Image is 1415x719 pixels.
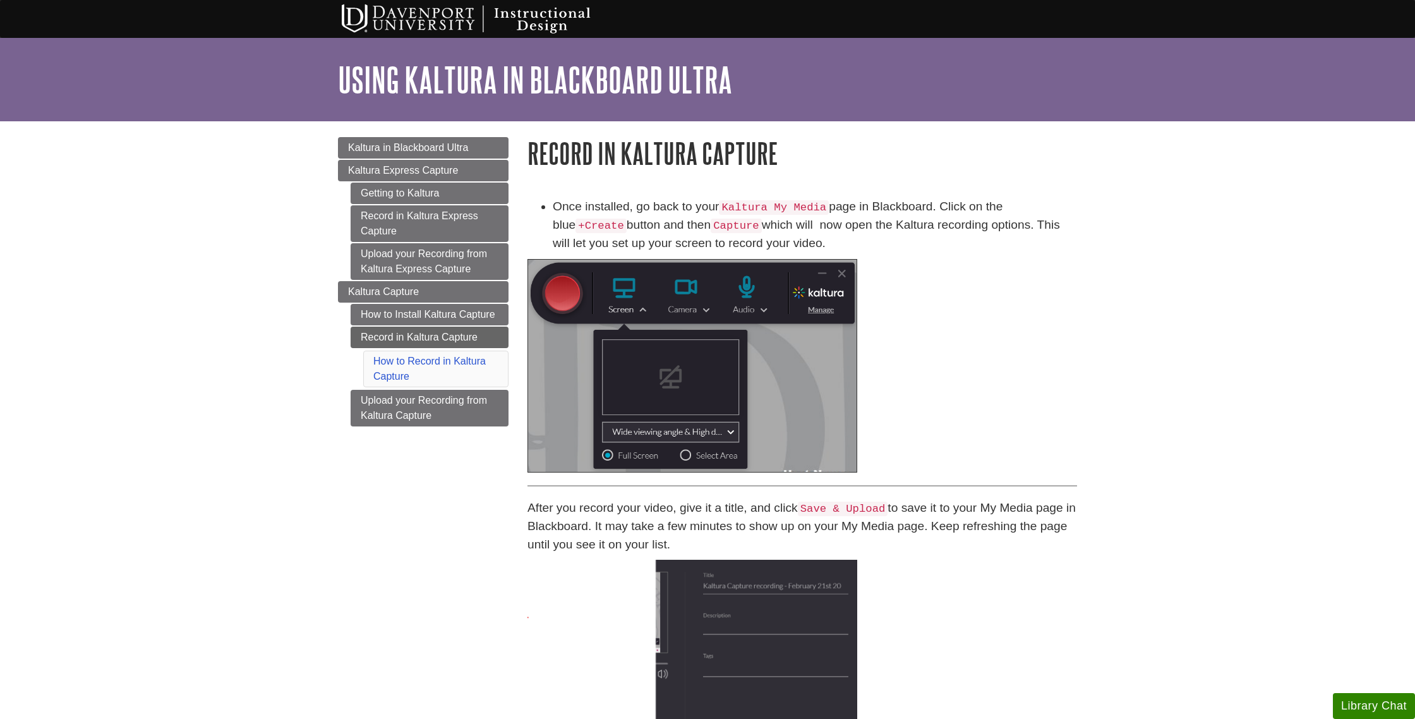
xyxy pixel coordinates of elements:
h1: Record in Kaltura Capture [527,137,1077,169]
code: Save & Upload [798,502,888,516]
a: Using Kaltura in Blackboard Ultra [338,60,732,99]
a: Record in Kaltura Capture [351,327,509,348]
a: Kaltura Express Capture [338,160,509,181]
span: Kaltura in Blackboard Ultra [348,142,468,153]
img: kaltura dashboard [527,259,857,473]
code: Kaltura My Media [719,200,829,215]
button: Library Chat [1333,693,1415,719]
li: Once installed, go back to your page in Blackboard. Click on the blue button and then which will ... [553,198,1077,253]
a: How to Install Kaltura Capture [351,304,509,325]
a: How to Record in Kaltura Capture [373,356,486,382]
p: After you record your video, give it a title, and click to save it to your My Media page in Black... [527,499,1077,554]
div: Guide Page Menu [338,137,509,426]
img: Davenport University Instructional Design [332,3,635,35]
code: +Create [575,219,627,233]
a: Kaltura Capture [338,281,509,303]
a: Record in Kaltura Express Capture [351,205,509,242]
code: Capture [711,219,762,233]
a: Getting to Kaltura [351,183,509,204]
a: Kaltura in Blackboard Ultra [338,137,509,159]
a: Upload your Recording from Kaltura Capture [351,390,509,426]
span: Kaltura Capture [348,286,419,297]
span: Kaltura Express Capture [348,165,458,176]
a: Upload your Recording from Kaltura Express Capture [351,243,509,280]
